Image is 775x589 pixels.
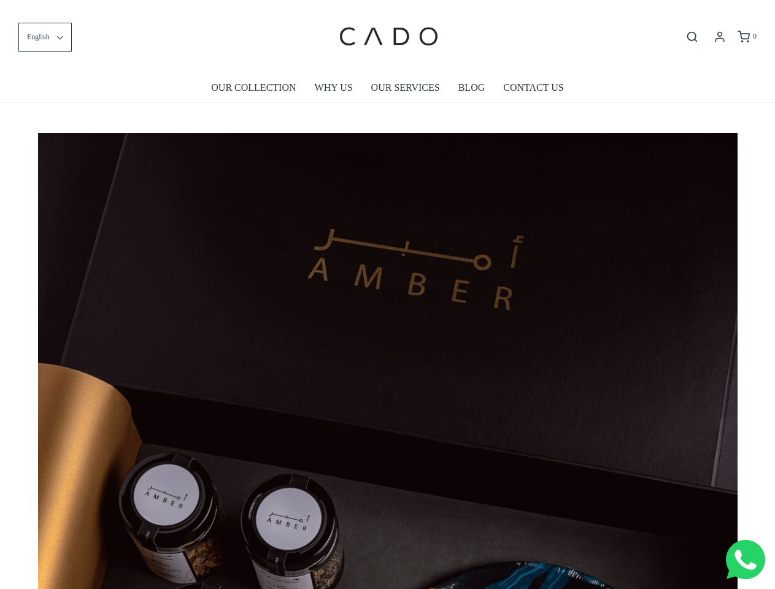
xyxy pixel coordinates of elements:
button: Open search bar [681,30,703,44]
button: English [18,23,72,52]
a: 0 [736,31,757,43]
img: Whatsapp [726,540,765,579]
span: 0 [753,32,757,40]
a: OUR COLLECTION [211,74,296,102]
a: BLOG [458,74,485,102]
img: cadogifting [336,9,440,64]
a: WHY US [315,74,353,102]
span: English [27,31,50,43]
a: OUR SERVICES [371,74,440,102]
a: CONTACT US [503,74,563,102]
